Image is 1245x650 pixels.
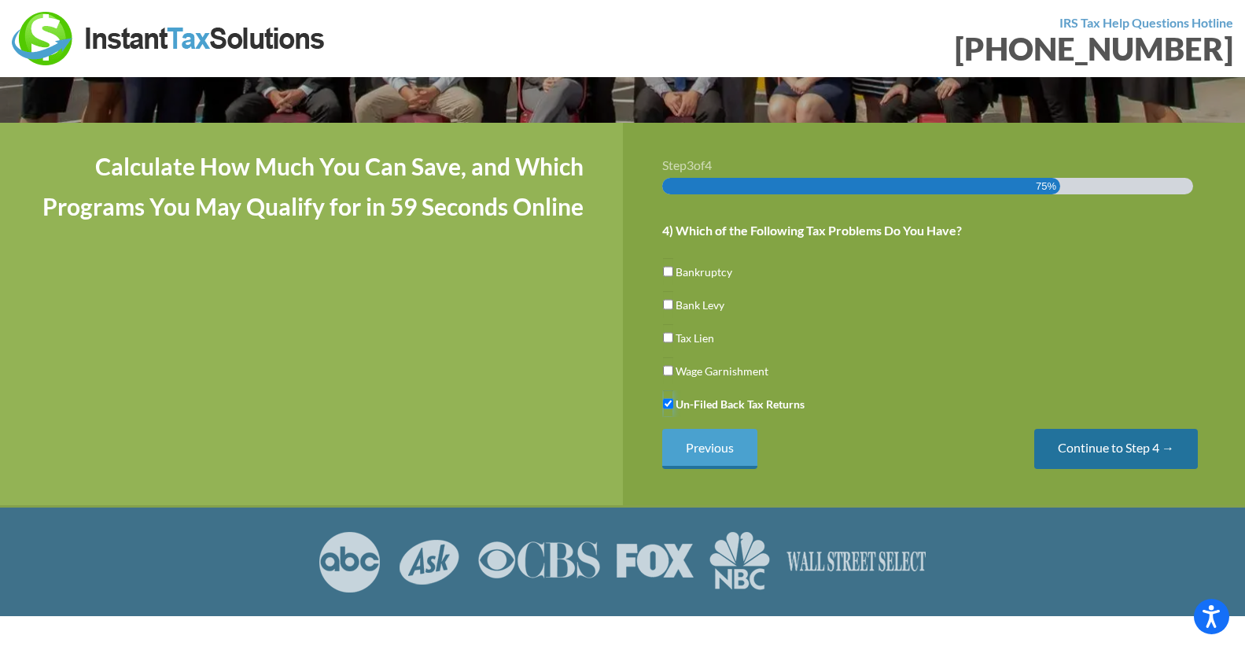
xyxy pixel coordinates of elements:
[676,396,805,412] label: Un-Filed Back Tax Returns
[397,531,462,593] img: ASK
[687,157,694,172] span: 3
[662,159,1206,172] h3: Step of
[705,157,712,172] span: 4
[709,531,770,593] img: NBC
[662,429,757,469] input: Previous
[635,33,1234,65] div: [PHONE_NUMBER]
[1034,429,1198,469] input: Continue to Step 4 →
[676,264,732,280] label: Bankruptcy
[1059,15,1233,30] strong: IRS Tax Help Questions Hotline
[12,29,326,44] a: Instant Tax Solutions Logo
[676,330,714,346] label: Tax Lien
[676,363,768,379] label: Wage Garnishment
[786,531,928,593] img: Wall Street Select
[318,531,381,593] img: ABC
[662,223,962,239] label: 4) Which of the Following Tax Problems Do You Have?
[477,531,600,593] img: CBS
[1036,178,1056,194] span: 75%
[616,531,694,593] img: FOX
[676,297,724,313] label: Bank Levy
[39,146,584,227] h4: Calculate How Much You Can Save, and Which Programs You May Qualify for in 59 Seconds Online
[12,12,326,65] img: Instant Tax Solutions Logo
